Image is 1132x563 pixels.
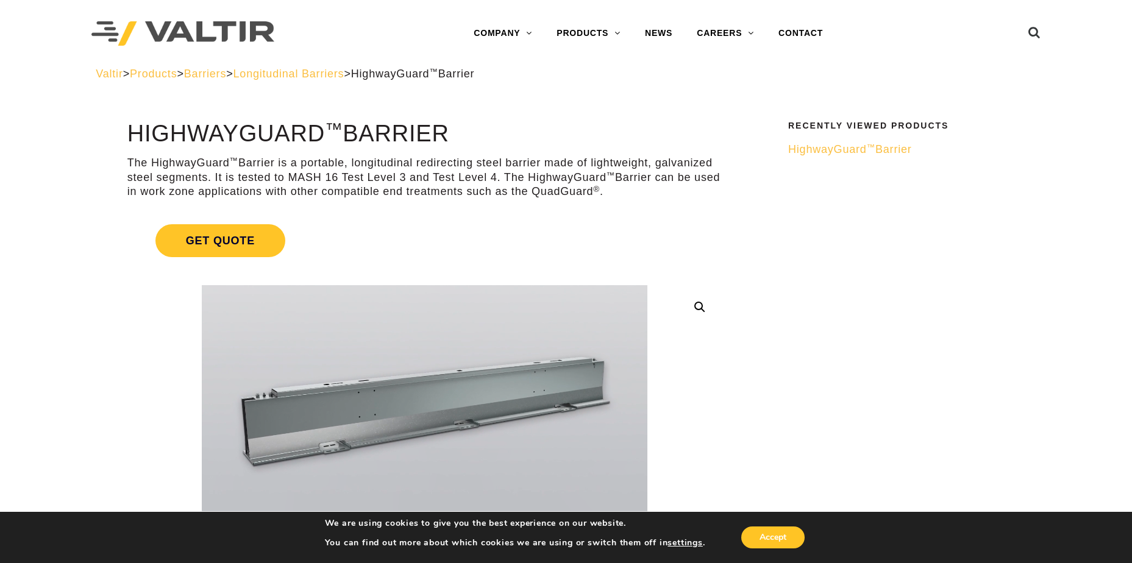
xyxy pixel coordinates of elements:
[788,121,1028,130] h2: Recently Viewed Products
[127,121,722,147] h1: HighwayGuard Barrier
[607,171,615,180] sup: ™
[325,537,705,548] p: You can find out more about which cookies we are using or switch them off in .
[184,68,226,80] a: Barriers
[325,119,343,139] sup: ™
[593,185,600,194] sup: ®
[766,21,835,46] a: CONTACT
[544,21,633,46] a: PRODUCTS
[96,68,123,80] a: Valtir
[130,68,177,80] a: Products
[127,156,722,199] p: The HighwayGuard Barrier is a portable, longitudinal redirecting steel barrier made of lightweigh...
[155,224,285,257] span: Get Quote
[667,537,702,548] button: settings
[230,156,238,165] sup: ™
[91,21,274,46] img: Valtir
[633,21,685,46] a: NEWS
[685,21,766,46] a: CAREERS
[461,21,544,46] a: COMPANY
[429,67,438,76] sup: ™
[351,68,475,80] span: HighwayGuard Barrier
[233,68,344,80] a: Longitudinal Barriers
[867,143,875,152] sup: ™
[325,518,705,529] p: We are using cookies to give you the best experience on our website.
[741,526,805,548] button: Accept
[96,67,1036,81] div: > > > >
[788,143,1028,157] a: HighwayGuard™Barrier
[127,210,722,272] a: Get Quote
[788,143,912,155] span: HighwayGuard Barrier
